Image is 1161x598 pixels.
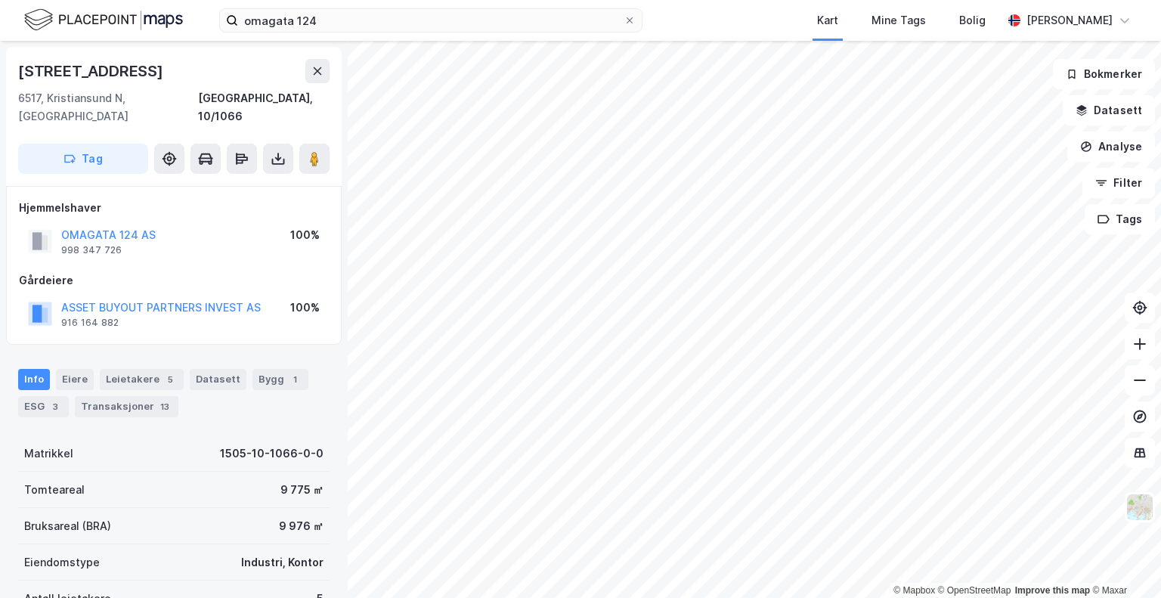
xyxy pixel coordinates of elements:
div: Transaksjoner [75,396,178,417]
button: Bokmerker [1053,59,1155,89]
div: Hjemmelshaver [19,199,329,217]
div: Mine Tags [872,11,926,29]
div: Gårdeiere [19,271,329,290]
div: 1505-10-1066-0-0 [220,445,324,463]
a: Improve this map [1015,585,1090,596]
div: Industri, Kontor [241,553,324,572]
div: Kart [817,11,838,29]
div: 3 [48,399,63,414]
div: Bygg [252,369,308,390]
input: Søk på adresse, matrikkel, gårdeiere, leietakere eller personer [238,9,624,32]
button: Datasett [1063,95,1155,125]
div: [PERSON_NAME] [1026,11,1113,29]
div: 9 976 ㎡ [279,517,324,535]
div: 13 [157,399,172,414]
div: [STREET_ADDRESS] [18,59,166,83]
a: Mapbox [893,585,935,596]
div: Datasett [190,369,246,390]
img: Z [1125,493,1154,522]
div: 100% [290,299,320,317]
div: 100% [290,226,320,244]
div: 9 775 ㎡ [280,481,324,499]
button: Filter [1082,168,1155,198]
div: Bolig [959,11,986,29]
div: Info [18,369,50,390]
div: 998 347 726 [61,244,122,256]
div: Leietakere [100,369,184,390]
button: Tags [1085,204,1155,234]
img: logo.f888ab2527a4732fd821a326f86c7f29.svg [24,7,183,33]
div: ESG [18,396,69,417]
div: Eiere [56,369,94,390]
div: 1 [287,372,302,387]
div: Matrikkel [24,445,73,463]
button: Tag [18,144,148,174]
button: Analyse [1067,132,1155,162]
a: OpenStreetMap [938,585,1011,596]
div: [GEOGRAPHIC_DATA], 10/1066 [198,89,330,125]
div: 6517, Kristiansund N, [GEOGRAPHIC_DATA] [18,89,198,125]
div: Eiendomstype [24,553,100,572]
div: 5 [163,372,178,387]
div: Tomteareal [24,481,85,499]
iframe: Chat Widget [1085,525,1161,598]
div: 916 164 882 [61,317,119,329]
div: Bruksareal (BRA) [24,517,111,535]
